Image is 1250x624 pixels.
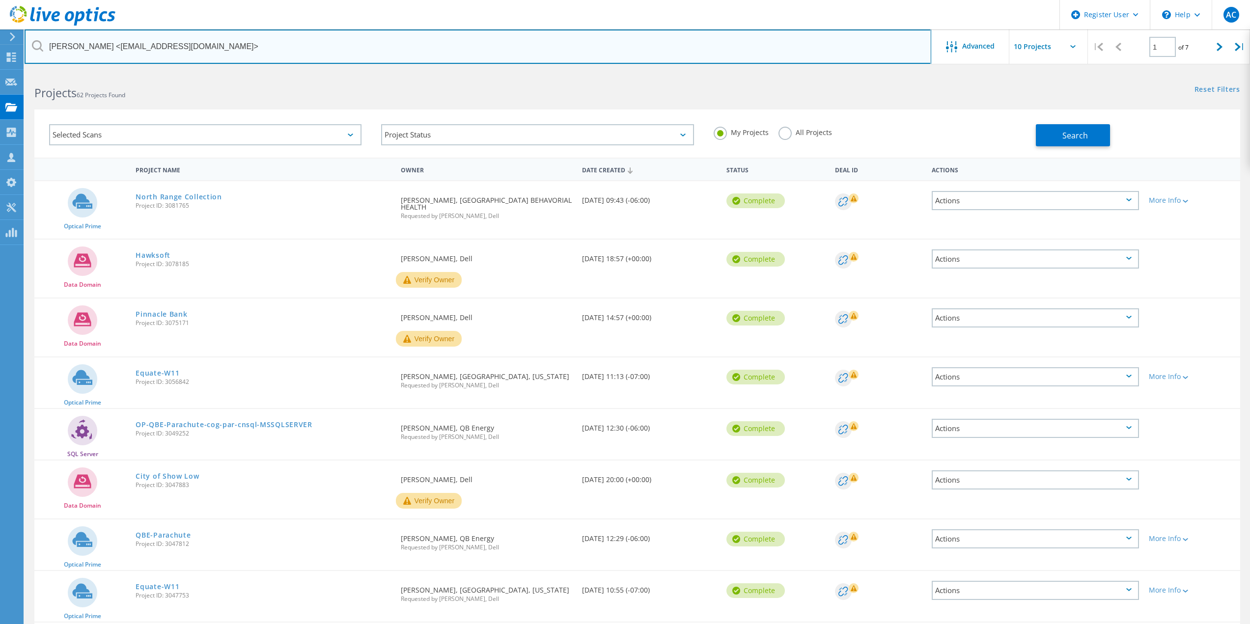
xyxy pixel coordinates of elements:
div: Actions [932,581,1139,600]
div: Complete [726,370,785,384]
div: Complete [726,421,785,436]
div: Actions [932,308,1139,327]
label: My Projects [714,127,769,136]
a: Pinnacle Bank [136,311,187,318]
a: Live Optics Dashboard [10,21,115,27]
div: Owner [396,160,577,178]
span: Project ID: 3047812 [136,541,391,547]
div: Actions [932,419,1139,438]
label: All Projects [778,127,832,136]
span: Project ID: 3081765 [136,203,391,209]
a: Equate-W11 [136,370,179,377]
div: Actions [932,191,1139,210]
div: Complete [726,311,785,326]
span: of 7 [1178,43,1189,52]
span: Optical Prime [64,562,101,568]
div: | [1230,29,1250,64]
div: Complete [726,583,785,598]
div: Complete [726,532,785,546]
div: [DATE] 09:43 (-06:00) [577,181,722,214]
div: More Info [1149,197,1235,204]
div: [DATE] 11:13 (-07:00) [577,357,722,390]
a: North Range Collection [136,193,222,200]
span: SQL Server [67,451,98,457]
div: [PERSON_NAME], Dell [396,298,577,331]
div: [DATE] 10:55 (-07:00) [577,571,722,603]
div: Complete [726,252,785,267]
span: Project ID: 3056842 [136,379,391,385]
span: Requested by [PERSON_NAME], Dell [401,596,572,602]
div: [PERSON_NAME], [GEOGRAPHIC_DATA], [US_STATE] [396,571,577,612]
span: Requested by [PERSON_NAME], Dell [401,382,572,388]
div: [PERSON_NAME], QB Energy [396,519,577,560]
div: More Info [1149,587,1235,594]
span: AC [1226,11,1236,19]
span: Data Domain [64,503,101,509]
div: [PERSON_NAME], [GEOGRAPHIC_DATA] BEHAVORIAL HEALTH [396,181,577,229]
div: [DATE] 18:57 (+00:00) [577,240,722,272]
div: Actions [932,529,1139,548]
svg: \n [1162,10,1171,19]
div: | [1088,29,1108,64]
div: [PERSON_NAME], [GEOGRAPHIC_DATA], [US_STATE] [396,357,577,398]
span: Optical Prime [64,223,101,229]
a: Reset Filters [1194,86,1240,94]
div: Deal Id [830,160,926,178]
a: City of Show Low [136,473,199,480]
span: Project ID: 3047883 [136,482,391,488]
a: Hawksoft [136,252,170,259]
a: QBE-Parachute [136,532,191,539]
button: Verify Owner [396,272,462,288]
span: 62 Projects Found [77,91,125,99]
span: Project ID: 3047753 [136,593,391,598]
a: Equate-W11 [136,583,179,590]
div: [DATE] 20:00 (+00:00) [577,461,722,493]
span: Search [1062,130,1088,141]
span: Requested by [PERSON_NAME], Dell [401,213,572,219]
div: Actions [932,367,1139,386]
div: More Info [1149,535,1235,542]
div: Project Status [381,124,694,145]
div: [DATE] 12:30 (-06:00) [577,409,722,441]
span: Project ID: 3075171 [136,320,391,326]
div: Complete [726,473,785,488]
button: Search [1036,124,1110,146]
div: [PERSON_NAME], Dell [396,461,577,493]
span: Project ID: 3078185 [136,261,391,267]
div: Actions [927,160,1144,178]
div: Selected Scans [49,124,361,145]
div: Date Created [577,160,722,179]
input: Search projects by name, owner, ID, company, etc [25,29,931,64]
div: [PERSON_NAME], QB Energy [396,409,577,450]
span: Requested by [PERSON_NAME], Dell [401,544,572,550]
span: Data Domain [64,282,101,288]
span: Optical Prime [64,613,101,619]
div: Actions [932,249,1139,269]
div: Status [722,160,830,178]
div: [PERSON_NAME], Dell [396,240,577,272]
span: Requested by [PERSON_NAME], Dell [401,434,572,440]
span: Optical Prime [64,400,101,406]
span: Data Domain [64,341,101,347]
div: Project Name [131,160,396,178]
div: Actions [932,470,1139,489]
b: Projects [34,85,77,101]
div: [DATE] 14:57 (+00:00) [577,298,722,331]
span: Project ID: 3049252 [136,431,391,436]
div: More Info [1149,373,1235,380]
button: Verify Owner [396,493,462,509]
div: Complete [726,193,785,208]
div: [DATE] 12:29 (-06:00) [577,519,722,552]
span: Advanced [962,43,995,50]
a: OP-QBE-Parachute-cog-par-cnsql-MSSQLSERVER [136,421,312,428]
button: Verify Owner [396,331,462,347]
